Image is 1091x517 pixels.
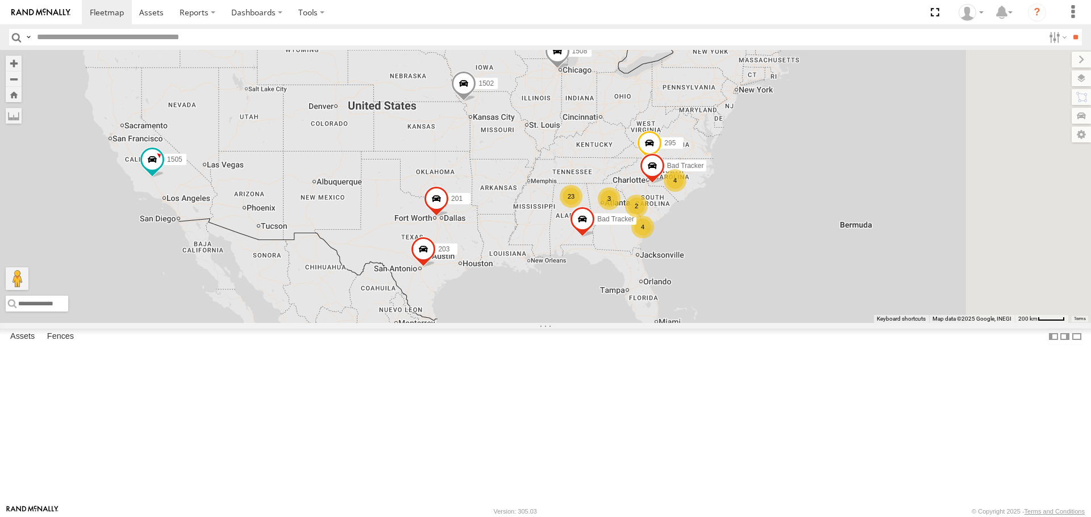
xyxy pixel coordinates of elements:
label: Hide Summary Table [1071,329,1082,345]
span: 1505 [167,155,182,163]
span: 201 [451,195,463,203]
button: Drag Pegman onto the map to open Street View [6,267,28,290]
span: 295 [664,139,676,147]
i: ? [1028,3,1046,22]
div: © Copyright 2025 - [972,508,1085,515]
label: Measure [6,108,22,124]
div: Version: 305.03 [494,508,537,515]
button: Map Scale: 200 km per 44 pixels [1015,315,1068,323]
span: 1502 [478,79,494,87]
span: Bad Tracker [667,162,704,170]
div: 4 [664,169,686,192]
span: 200 km [1018,316,1038,322]
div: 4 [631,216,654,238]
label: Dock Summary Table to the Right [1059,329,1071,345]
span: Bad Tracker [597,216,634,224]
span: 1508 [572,47,588,55]
label: Dock Summary Table to the Left [1048,329,1059,345]
label: Map Settings [1072,127,1091,142]
div: 23 [560,185,582,208]
label: Search Filter Options [1044,29,1069,45]
label: Assets [5,329,40,345]
span: Map data ©2025 Google, INEGI [932,316,1011,322]
a: Terms and Conditions [1025,508,1085,515]
button: Keyboard shortcuts [877,315,926,323]
span: 203 [438,245,449,253]
img: rand-logo.svg [11,9,70,16]
label: Search Query [24,29,33,45]
div: EDWARD EDMONDSON [955,4,988,21]
a: Visit our Website [6,506,59,517]
button: Zoom out [6,71,22,87]
div: 3 [598,187,621,210]
div: 2 [625,195,648,217]
a: Terms [1074,316,1086,321]
label: Fences [41,329,80,345]
button: Zoom in [6,56,22,71]
button: Zoom Home [6,87,22,102]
